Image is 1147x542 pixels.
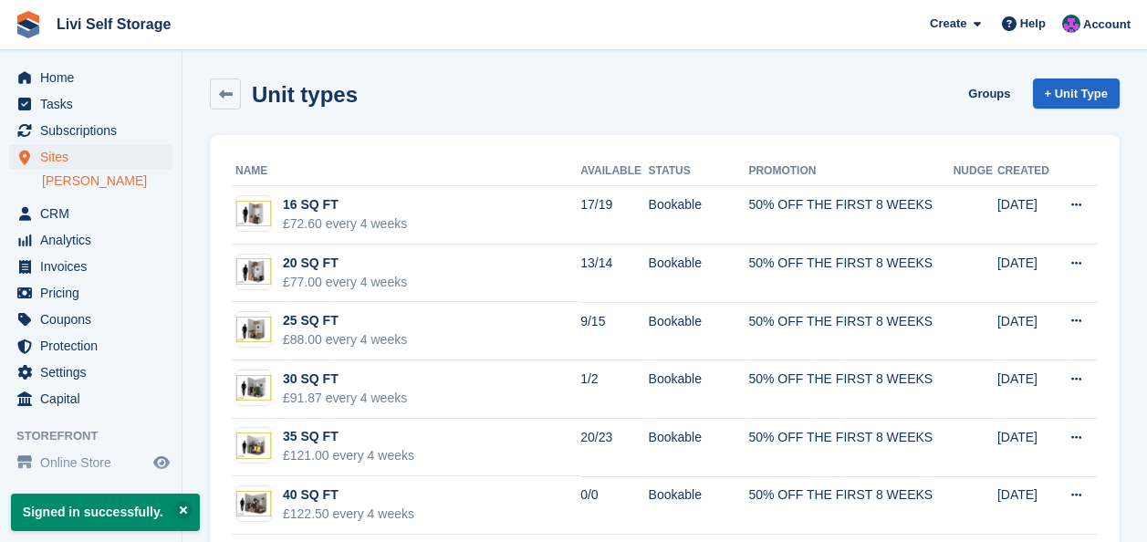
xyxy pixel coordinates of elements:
[997,157,1056,186] th: Created
[236,201,271,227] img: 15-sqft-unit.jpg
[748,419,953,477] td: 50% OFF THE FIRST 8 WEEKS
[40,118,150,143] span: Subscriptions
[283,311,407,330] div: 25 SQ FT
[283,214,407,234] div: £72.60 every 4 weeks
[283,330,407,349] div: £88.00 every 4 weeks
[9,450,172,475] a: menu
[580,476,648,535] td: 0/0
[748,302,953,360] td: 50% OFF THE FIRST 8 WEEKS
[649,157,749,186] th: Status
[580,360,648,419] td: 1/2
[9,386,172,412] a: menu
[997,302,1056,360] td: [DATE]
[961,78,1017,109] a: Groups
[1083,16,1131,34] span: Account
[580,419,648,477] td: 20/23
[283,446,414,465] div: £121.00 every 4 weeks
[1020,15,1046,33] span: Help
[748,157,953,186] th: Promotion
[9,144,172,170] a: menu
[40,360,150,385] span: Settings
[649,476,749,535] td: Bookable
[283,370,407,389] div: 30 SQ FT
[649,245,749,303] td: Bookable
[997,360,1056,419] td: [DATE]
[283,427,414,446] div: 35 SQ FT
[252,82,358,107] h2: Unit types
[649,302,749,360] td: Bookable
[40,201,150,226] span: CRM
[997,245,1056,303] td: [DATE]
[236,433,271,459] img: 35-sqft-unit.jpg
[930,15,966,33] span: Create
[954,157,997,186] th: Nudge
[1033,78,1120,109] a: + Unit Type
[283,195,407,214] div: 16 SQ FT
[40,386,150,412] span: Capital
[649,419,749,477] td: Bookable
[580,245,648,303] td: 13/14
[997,186,1056,245] td: [DATE]
[580,157,648,186] th: Available
[9,201,172,226] a: menu
[151,452,172,474] a: Preview store
[16,427,182,445] span: Storefront
[9,227,172,253] a: menu
[997,419,1056,477] td: [DATE]
[748,360,953,419] td: 50% OFF THE FIRST 8 WEEKS
[9,280,172,306] a: menu
[1062,15,1080,33] img: Graham Cameron
[40,254,150,279] span: Invoices
[649,360,749,419] td: Bookable
[40,333,150,359] span: Protection
[236,258,271,285] img: 20-sqft-unit.jpg
[283,273,407,292] div: £77.00 every 4 weeks
[40,280,150,306] span: Pricing
[649,186,749,245] td: Bookable
[40,307,150,332] span: Coupons
[9,254,172,279] a: menu
[748,245,953,303] td: 50% OFF THE FIRST 8 WEEKS
[9,65,172,90] a: menu
[15,11,42,38] img: stora-icon-8386f47178a22dfd0bd8f6a31ec36ba5ce8667c1dd55bd0f319d3a0aa187defe.svg
[283,485,414,505] div: 40 SQ FT
[236,317,271,343] img: 25-sqft-unit.jpg
[42,172,172,190] a: [PERSON_NAME]
[40,227,150,253] span: Analytics
[283,389,407,408] div: £91.87 every 4 weeks
[9,118,172,143] a: menu
[9,360,172,385] a: menu
[748,476,953,535] td: 50% OFF THE FIRST 8 WEEKS
[997,476,1056,535] td: [DATE]
[580,186,648,245] td: 17/19
[9,333,172,359] a: menu
[283,505,414,524] div: £122.50 every 4 weeks
[232,157,580,186] th: Name
[49,9,178,39] a: Livi Self Storage
[40,65,150,90] span: Home
[236,375,271,401] img: 30-sqft-unit.jpg
[580,302,648,360] td: 9/15
[40,144,150,170] span: Sites
[9,307,172,332] a: menu
[748,186,953,245] td: 50% OFF THE FIRST 8 WEEKS
[9,91,172,117] a: menu
[11,494,200,531] p: Signed in successfully.
[283,254,407,273] div: 20 SQ FT
[40,450,150,475] span: Online Store
[236,491,271,517] img: 40-sqft-unit.jpg
[40,91,150,117] span: Tasks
